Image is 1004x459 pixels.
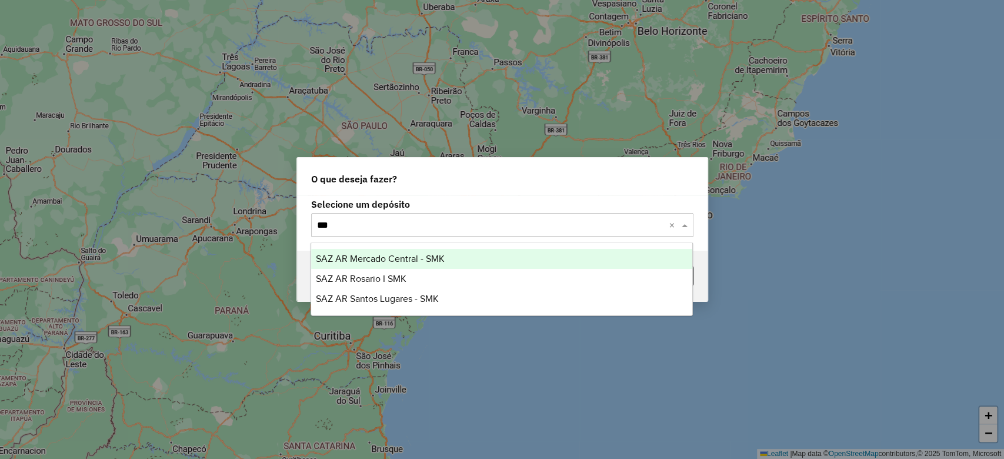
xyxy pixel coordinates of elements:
ng-dropdown-panel: Options list [311,242,693,316]
span: O que deseja fazer? [311,172,397,186]
span: SAZ AR Rosario I SMK [316,274,406,284]
span: Clear all [669,218,679,232]
span: SAZ AR Mercado Central - SMK [316,254,445,264]
span: SAZ AR Santos Lugares - SMK [316,294,439,304]
label: Selecione um depósito [311,197,693,211]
